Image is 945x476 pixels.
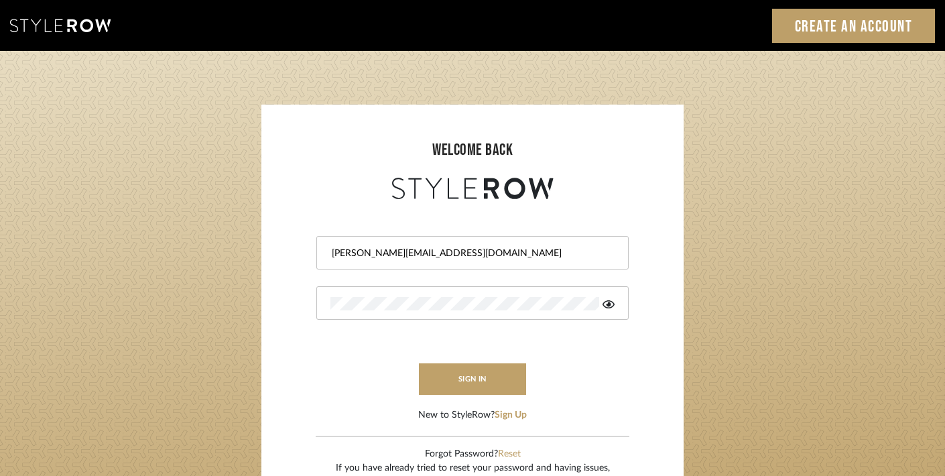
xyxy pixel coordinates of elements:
[418,408,527,422] div: New to StyleRow?
[330,247,611,260] input: Email Address
[275,138,670,162] div: welcome back
[498,447,521,461] button: Reset
[336,447,610,461] div: Forgot Password?
[419,363,526,395] button: sign in
[772,9,936,43] a: Create an Account
[495,408,527,422] button: Sign Up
